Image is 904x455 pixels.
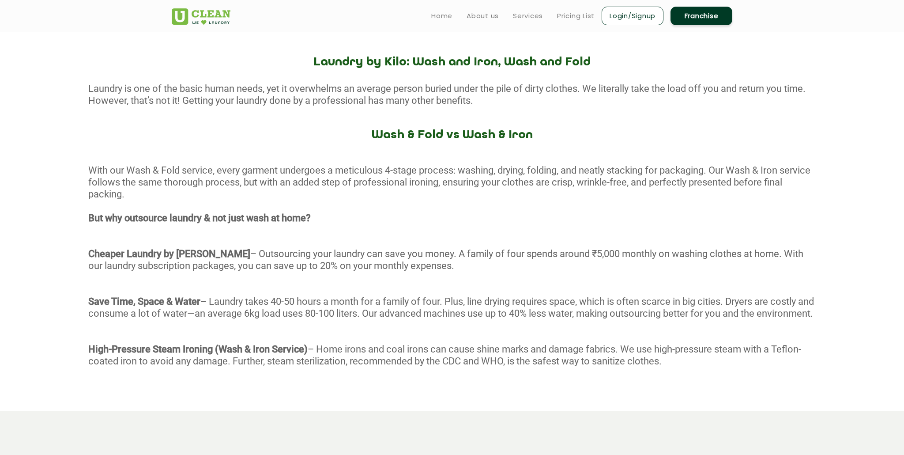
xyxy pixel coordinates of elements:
[88,344,308,355] strong: High-Pressure Steam Ironing (Wash & Iron Service)
[88,248,250,259] strong: Cheaper Laundry by [PERSON_NAME]
[431,11,452,21] a: Home
[467,11,499,21] a: About us
[172,8,230,25] img: UClean Laundry and Dry Cleaning
[557,11,595,21] a: Pricing List
[88,212,311,224] strong: But why outsource laundry & not just wash at home?
[670,7,732,25] a: Franchise
[513,11,543,21] a: Services
[88,296,200,307] strong: Save Time, Space & Water
[602,7,663,25] a: Login/Signup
